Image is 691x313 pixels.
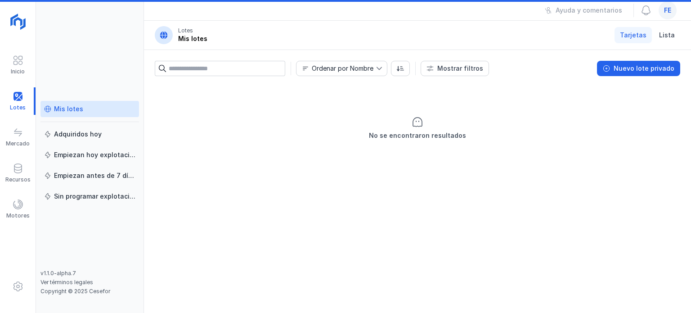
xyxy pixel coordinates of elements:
img: logoRight.svg [7,10,29,33]
div: Empiezan antes de 7 días [54,171,135,180]
div: Recursos [5,176,31,183]
span: Lista [659,31,675,40]
a: Ver términos legales [40,279,93,286]
div: v1.1.0-alpha.7 [40,270,139,277]
a: Sin programar explotación [40,188,139,204]
div: Copyright © 2025 Cesefor [40,288,139,295]
div: Mostrar filtros [437,64,483,73]
div: No se encontraron resultados [369,131,466,140]
div: Lotes [178,27,193,34]
a: Empiezan antes de 7 días [40,168,139,184]
span: fe [664,6,671,15]
div: Ordenar por Nombre [312,65,373,72]
a: Tarjetas [615,27,652,43]
div: Inicio [11,68,25,75]
span: Nombre [296,61,376,76]
button: Nuevo lote privado [597,61,680,76]
div: Empiezan hoy explotación [54,150,135,159]
div: Mis lotes [178,34,207,43]
div: Adquiridos hoy [54,130,102,139]
div: Mis lotes [54,104,83,113]
span: Tarjetas [620,31,646,40]
button: Mostrar filtros [421,61,489,76]
a: Empiezan hoy explotación [40,147,139,163]
div: Nuevo lote privado [614,64,674,73]
div: Ayuda y comentarios [556,6,622,15]
div: Sin programar explotación [54,192,135,201]
div: Motores [6,212,30,219]
a: Lista [654,27,680,43]
button: Ayuda y comentarios [539,3,628,18]
a: Mis lotes [40,101,139,117]
a: Adquiridos hoy [40,126,139,142]
div: Mercado [6,140,30,147]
